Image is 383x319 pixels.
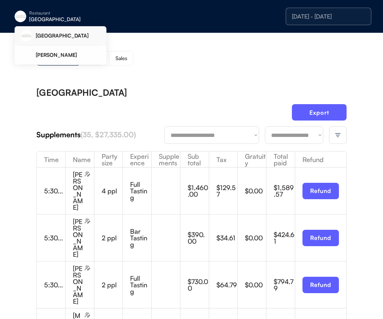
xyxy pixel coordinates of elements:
div: $424.61 [274,231,295,244]
div: 4 ppl [102,188,123,194]
img: users-edit.svg [85,218,90,224]
div: Total paid [266,153,295,166]
div: Gratuity [238,153,266,166]
div: $129.57 [216,184,238,197]
div: [GEOGRAPHIC_DATA] [36,33,90,38]
div: $794.79 [274,278,295,291]
button: Refund [302,183,339,199]
div: Sales [116,56,127,61]
div: $390.00 [188,231,209,244]
img: eleven-madison-park-new-york-ny-logo-1.jpg [15,11,26,22]
img: filter-lines.svg [335,132,341,138]
div: $1,460.00 [188,184,209,197]
div: [DATE] - [DATE] [292,13,365,19]
div: $64.79 [216,281,238,288]
div: Experience [123,153,151,166]
div: Supplements [152,153,180,166]
div: Tax [209,156,238,163]
div: 5:30... [44,188,65,194]
div: $0.00 [245,235,266,241]
img: users-edit.svg [85,265,90,271]
img: yH5BAEAAAAALAAAAAABAAEAAAIBRAA7 [93,32,101,39]
div: Name [66,156,94,163]
div: Party size [94,153,123,166]
div: Restaurant [29,11,121,15]
img: users-edit.svg [85,171,90,177]
div: Supplements [36,130,164,140]
div: Time [37,156,65,163]
div: $0.00 [245,188,266,194]
img: eleven-madison-park-new-york-ny-logo-1.jpg [20,30,32,42]
div: 2 ppl [102,235,123,241]
img: yH5BAEAAAAALAAAAAABAAEAAAIBRAA7 [20,49,32,61]
div: $1,589.57 [274,184,295,197]
div: $0.00 [245,281,266,288]
div: 2 ppl [102,281,123,288]
div: [PERSON_NAME] [73,218,83,257]
button: Refund [302,277,339,293]
button: Export [292,104,347,121]
div: [GEOGRAPHIC_DATA] [29,17,121,22]
div: [PERSON_NAME] [73,265,83,304]
div: Refund [295,156,346,163]
div: [PERSON_NAME] [73,171,83,210]
div: Bar Tasting [130,228,151,248]
font: (35, $27,335.00) [81,130,136,139]
div: 5:30... [44,235,65,241]
div: Sub total [180,153,209,166]
button: Refund [302,230,339,246]
div: Full Tasting [130,181,151,201]
div: 5:30... [44,281,65,288]
img: users-edit.svg [85,312,90,318]
div: $730.00 [188,278,209,291]
div: $34.61 [216,235,238,241]
div: [PERSON_NAME] [36,52,101,58]
div: Full Tasting [130,275,151,295]
div: [GEOGRAPHIC_DATA] [36,88,127,97]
